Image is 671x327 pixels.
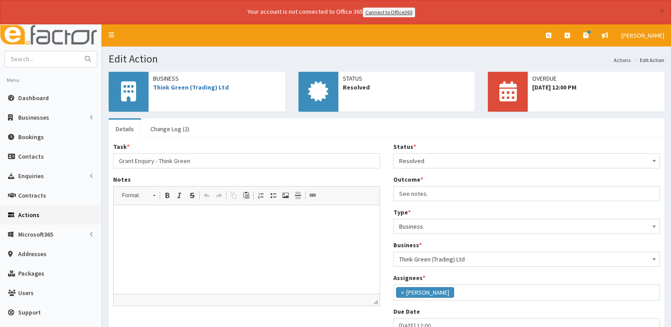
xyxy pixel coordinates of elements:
span: Microsoft365 [18,230,53,238]
label: Outcome [393,175,423,184]
li: Paul Slade [396,287,454,298]
span: Contracts [18,191,46,199]
li: Edit Action [632,56,664,64]
span: [PERSON_NAME] [621,31,664,39]
label: Status [393,142,416,151]
span: Resolved [399,155,655,167]
input: Search... [5,51,79,67]
span: Addresses [18,250,47,258]
div: Your account is not connected to Office 365 [72,7,591,17]
iframe: Rich Text Editor, notes [114,205,380,294]
a: Connect to Office365 [363,8,415,17]
a: Undo (Ctrl+Z) [200,190,213,201]
a: Think Green (Trading) Ltd [153,83,229,91]
span: Packages [18,269,44,277]
a: Insert Horizontal Line [292,190,304,201]
a: Bold (Ctrl+B) [161,190,173,201]
span: Dashboard [18,94,49,102]
span: Enquiries [18,172,44,180]
label: Notes [113,175,131,184]
label: Business [393,241,422,249]
label: Task [113,142,129,151]
a: Redo (Ctrl+Y) [213,190,225,201]
a: Strike Through [186,190,198,201]
a: Insert/Remove Bulleted List [267,190,279,201]
label: Due Date [393,307,420,316]
span: Business [153,74,281,83]
span: Format [118,190,149,201]
span: Users [18,289,34,297]
span: Contacts [18,152,44,160]
span: Think Green (Trading) Ltd [399,253,655,265]
span: × [401,288,404,297]
span: OVERDUE [532,74,660,83]
span: Business [393,219,660,234]
a: Format [117,189,160,202]
span: Support [18,308,41,316]
span: Resolved [343,83,471,92]
a: Copy (Ctrl+C) [228,190,240,201]
span: Status [343,74,471,83]
a: Paste (Ctrl+V) [240,190,252,201]
button: × [659,6,664,16]
span: Resolved [393,153,660,168]
label: Type [393,208,411,217]
span: Businesses [18,113,49,121]
span: Actions [18,211,39,219]
a: Image [279,190,292,201]
a: Link (Ctrl+L) [306,190,319,201]
span: Think Green (Trading) Ltd [393,252,660,267]
h1: Edit Action [109,53,664,65]
span: Bookings [18,133,44,141]
a: Insert/Remove Numbered List [255,190,267,201]
label: Assignees [393,273,425,282]
span: Drag to resize [373,300,378,304]
a: Italic (Ctrl+I) [173,190,186,201]
a: Details [109,120,141,138]
span: Business [399,220,655,233]
a: [PERSON_NAME] [615,24,671,47]
a: Actions [614,56,631,64]
a: Change Log (2) [143,120,196,138]
span: [DATE] 12:00 PM [532,83,660,92]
